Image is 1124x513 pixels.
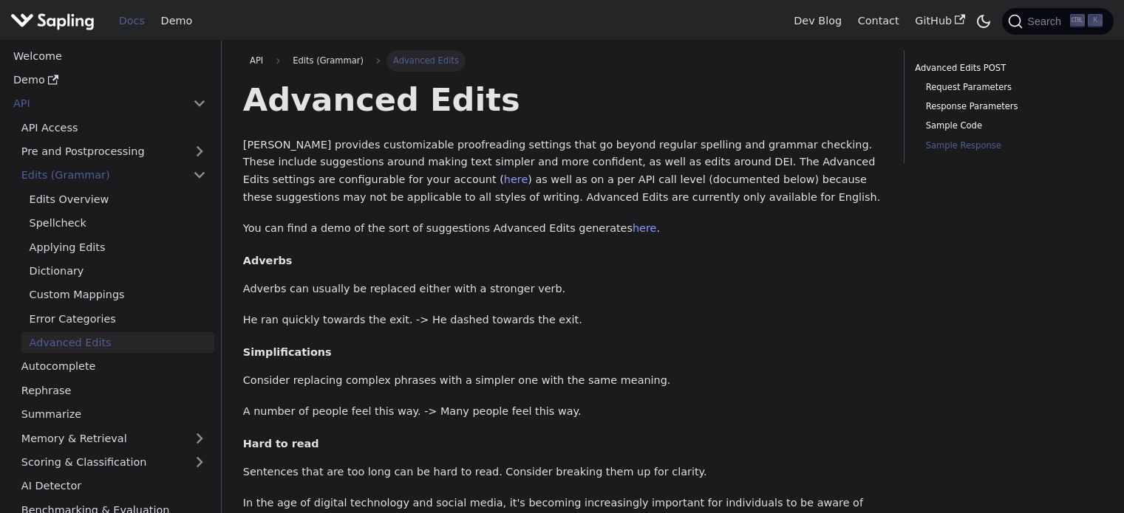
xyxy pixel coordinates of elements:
[915,61,1097,75] a: Advanced Edits POST
[5,93,185,114] a: API
[786,10,849,32] a: Dev Blog
[973,10,995,32] button: Switch between dark and light mode (currently dark mode)
[13,165,214,186] a: Edits (Grammar)
[243,50,882,71] nav: Breadcrumbs
[21,332,214,354] a: Advanced Edits
[1088,14,1103,27] kbd: K
[5,45,214,66] a: Welcome
[926,100,1092,114] a: Response Parameters
[21,213,214,234] a: Spellcheck
[111,10,153,32] a: Docs
[243,437,882,450] h4: Hard to read
[926,139,1092,153] a: Sample Response
[243,280,882,298] p: Adverbs can usually be replaced either with a stronger verb.
[243,254,882,267] h4: Adverbs
[21,188,214,210] a: Edits Overview
[153,10,200,32] a: Demo
[243,80,882,120] h1: Advanced Edits
[243,372,882,390] p: Consider replacing complex phrases with a simpler one with the same meaning.
[13,475,214,497] a: AI Detector
[185,93,214,114] button: Collapse sidebar category 'API'
[10,10,100,32] a: Sapling.ai
[243,311,882,329] p: He ran quickly towards the exit. -> He dashed towards the exit.
[21,284,214,306] a: Custom Mappings
[850,10,907,32] a: Contact
[21,261,214,282] a: Dictionary
[243,137,882,207] p: [PERSON_NAME] provides customizable proofreading settings that go beyond regular spelling and gra...
[243,403,882,421] p: A number of people feel this way. -> Many people feel this way.
[21,236,214,258] a: Applying Edits
[243,220,882,238] p: You can find a demo of the sort of suggestions Advanced Edits generates .
[13,141,214,162] a: Pre and Postprocessing
[504,173,528,185] a: here
[13,117,214,138] a: API Access
[243,464,882,481] p: Sentences that are too long can be hard to read. Consider breaking them up for clarity.
[13,452,214,473] a: Scoring & Classification
[926,119,1092,133] a: Sample Code
[10,10,95,32] img: Sapling.ai
[13,379,214,401] a: Rephrase
[250,55,263,66] span: API
[633,222,656,234] a: here
[21,308,214,329] a: Error Categories
[13,356,214,377] a: Autocomplete
[926,80,1092,94] a: Request Parameters
[907,10,973,32] a: GitHub
[243,345,882,359] h4: Simplifications
[13,404,214,425] a: Summarize
[5,69,214,91] a: Demo
[286,50,370,71] span: Edits (Grammar)
[243,50,270,71] a: API
[386,50,466,71] span: Advanced Edits
[1002,8,1113,35] button: Search (Ctrl+K)
[13,427,214,449] a: Memory & Retrieval
[1023,16,1070,27] span: Search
